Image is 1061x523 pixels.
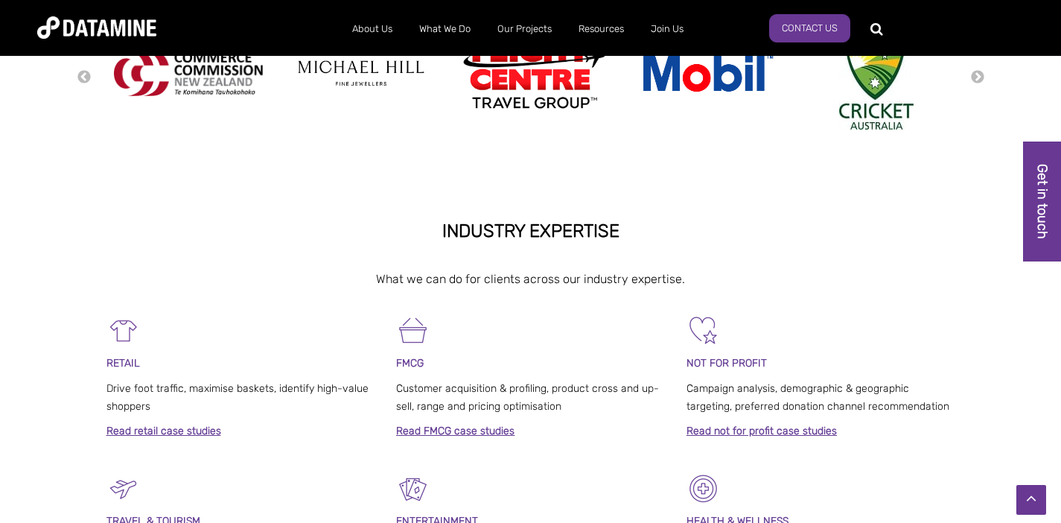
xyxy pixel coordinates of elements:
[839,17,914,130] img: Cricket Australia
[106,382,369,413] span: Drive foot traffic, maximise baskets, identify high-value shoppers
[396,357,424,370] span: FMCG
[1023,142,1061,261] a: Get in touch
[396,382,659,413] span: Customer acquisition & profiling, product cross and up-sell, range and pricing optimisation
[106,357,140,370] span: RETAIL
[376,272,685,286] span: What we can do for clients across our industry expertise.
[106,314,140,347] img: Retail-1
[77,69,92,86] button: Previous
[106,425,221,437] a: Read retail case studies
[114,51,263,96] img: commercecommission
[406,10,484,48] a: What We Do
[686,357,767,370] span: NOT FOR PROFIT
[37,16,156,39] img: Datamine
[769,14,850,42] a: Contact Us
[632,51,781,96] img: mobil
[339,10,406,48] a: About Us
[970,69,985,86] button: Next
[106,472,140,505] img: Travel & Tourism
[686,472,720,505] img: Healthcare
[396,425,514,437] a: Read FMCG case studies
[637,10,697,48] a: Join Us
[287,49,436,98] img: michael hill
[686,425,837,437] a: Read not for profit case studies
[484,10,565,48] a: Our Projects
[442,221,619,241] strong: INDUSTRY EXPERTISE
[686,382,949,413] span: Campaign analysis, demographic & geographic targeting, preferred donation channel recommendation
[396,472,430,505] img: Entertainment
[686,314,720,347] img: Not For Profit
[565,10,637,48] a: Resources
[396,314,430,347] img: FMCG
[459,35,608,112] img: Flight Centre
